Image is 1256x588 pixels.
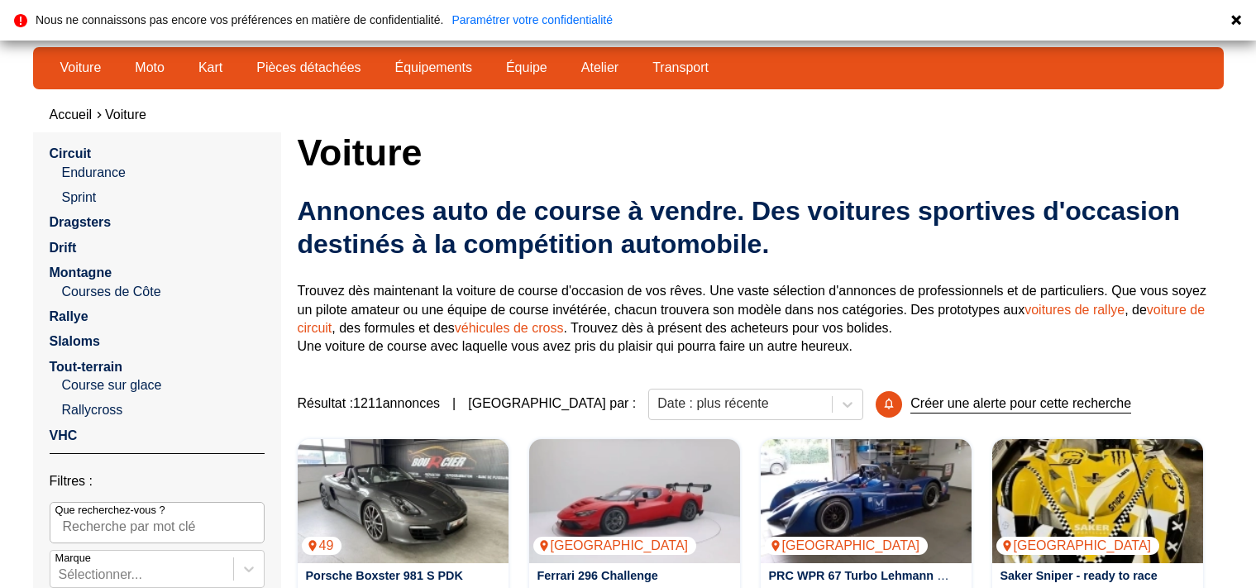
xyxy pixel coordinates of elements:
[298,194,1224,261] h2: Annonces auto de course à vendre. Des voitures sportives d'occasion destinés à la compétition aut...
[50,265,112,280] a: Montagne
[452,394,456,413] span: |
[455,321,564,335] a: véhicules de cross
[765,537,929,555] p: [GEOGRAPHIC_DATA]
[62,164,265,182] a: Endurance
[62,189,265,207] a: Sprint
[642,54,719,82] a: Transport
[50,334,100,348] a: Slaloms
[50,428,78,442] a: VHC
[298,132,1224,172] h1: Voiture
[50,108,93,122] a: Accueil
[55,551,91,566] p: Marque
[992,439,1203,563] img: Saker Sniper - ready to race
[992,439,1203,563] a: Saker Sniper - ready to race[GEOGRAPHIC_DATA]
[50,502,265,543] input: Que recherchez-vous ?
[537,569,658,582] a: Ferrari 296 Challenge
[468,394,636,413] p: [GEOGRAPHIC_DATA] par :
[62,401,265,419] a: Rallycross
[50,309,88,323] a: Rallye
[384,54,483,82] a: Équipements
[298,439,509,563] a: Porsche Boxster 981 S PDK49
[50,54,112,82] a: Voiture
[50,472,265,490] p: Filtres :
[996,537,1160,555] p: [GEOGRAPHIC_DATA]
[50,241,77,255] a: Drift
[105,108,146,122] a: Voiture
[59,567,62,582] input: MarqueSélectionner...
[298,394,441,413] span: Résultat : 1211 annonces
[529,439,740,563] a: Ferrari 296 Challenge[GEOGRAPHIC_DATA]
[50,360,123,374] a: Tout-terrain
[246,54,371,82] a: Pièces détachées
[55,503,165,518] p: Que recherchez-vous ?
[124,54,175,82] a: Moto
[1001,569,1158,582] a: Saker Sniper - ready to race
[910,394,1131,414] p: Créer une alerte pour cette recherche
[298,439,509,563] img: Porsche Boxster 981 S PDK
[571,54,629,82] a: Atelier
[529,439,740,563] img: Ferrari 296 Challenge
[451,14,613,26] a: Paramétrer votre confidentialité
[769,569,1118,582] a: PRC WPR 67 Turbo Lehmann 520PS Carbon Monocoque 2023
[1024,303,1125,317] a: voitures de rallye
[188,54,233,82] a: Kart
[62,283,265,301] a: Courses de Côte
[36,14,443,26] p: Nous ne connaissons pas encore vos préférences en matière de confidentialité.
[761,439,972,563] img: PRC WPR 67 Turbo Lehmann 520PS Carbon Monocoque 2023
[533,537,697,555] p: [GEOGRAPHIC_DATA]
[495,54,558,82] a: Équipe
[761,439,972,563] a: PRC WPR 67 Turbo Lehmann 520PS Carbon Monocoque 2023[GEOGRAPHIC_DATA]
[50,146,92,160] a: Circuit
[50,215,112,229] a: Dragsters
[298,282,1224,356] p: Trouvez dès maintenant la voiture de course d'occasion de vos rêves. Une vaste sélection d'annonc...
[302,537,342,555] p: 49
[306,569,463,582] a: Porsche Boxster 981 S PDK
[62,376,265,394] a: Course sur glace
